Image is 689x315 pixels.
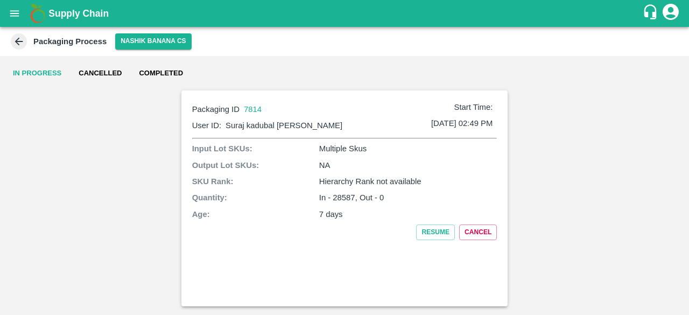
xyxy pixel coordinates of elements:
[319,192,497,204] p: In - 28587, Out - 0
[244,103,454,115] p: 7814
[416,225,455,240] button: Resume
[192,177,234,186] b: SKU Rank:
[115,33,192,49] button: Select DC
[319,176,497,187] div: Hierarchy Rank not available
[70,60,130,86] button: Cancelled
[130,60,192,86] button: Completed
[33,37,107,46] b: Packaging Process
[4,60,70,86] button: In Progress
[431,117,493,129] p: [DATE] 02:49 PM
[27,3,48,24] img: logo
[2,1,27,26] button: open drawer
[48,6,642,21] a: Supply Chain
[642,4,661,23] div: customer-support
[319,159,497,171] p: NA
[226,120,431,131] p: Suraj kadubal [PERSON_NAME]
[192,161,259,170] b: Output Lot SKUs:
[48,8,109,19] b: Supply Chain
[459,225,497,240] button: Cancel
[454,101,493,113] p: Start Time:
[319,143,497,155] p: Multiple Skus
[192,103,240,115] p: Packaging ID
[661,2,680,25] div: account of current user
[192,144,252,153] b: Input Lot SKUs:
[319,208,497,220] p: 7 days
[192,193,227,202] b: Quantity:
[192,210,210,219] b: Age:
[192,120,221,131] p: User ID:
